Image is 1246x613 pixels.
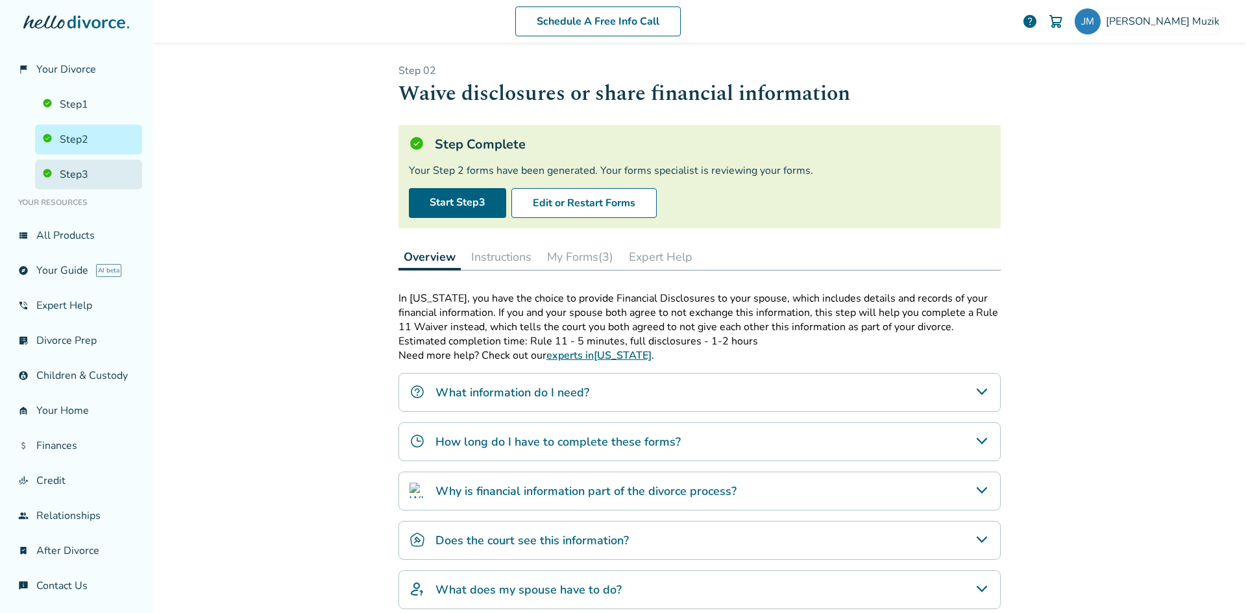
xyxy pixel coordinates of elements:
h5: Step Complete [435,136,526,153]
a: list_alt_checkDivorce Prep [10,326,142,355]
a: phone_in_talkExpert Help [10,291,142,320]
img: Why is financial information part of the divorce process? [409,483,425,498]
li: Your Resources [10,189,142,215]
div: What information do I need? [398,373,1001,412]
span: explore [18,265,29,276]
p: Estimated completion time: Rule 11 - 5 minutes, full disclosures - 1-2 hours [398,334,1001,348]
a: garage_homeYour Home [10,396,142,426]
span: [PERSON_NAME] Muzik [1106,14,1225,29]
span: group [18,511,29,521]
span: AI beta [96,264,121,277]
a: view_listAll Products [10,221,142,250]
p: Need more help? Check out our . [398,348,1001,363]
a: exploreYour GuideAI beta [10,256,142,285]
a: attach_moneyFinances [10,431,142,461]
h4: Does the court see this information? [435,532,629,549]
a: finance_modeCredit [10,466,142,496]
div: Does the court see this information? [398,521,1001,560]
button: My Forms(3) [542,244,618,270]
img: Does the court see this information? [409,532,425,547]
img: What information do I need? [409,384,425,400]
a: Step3 [35,160,142,189]
button: Overview [398,244,461,270]
a: experts in[US_STATE] [546,348,652,363]
button: Expert Help [624,244,698,270]
div: Your Step 2 forms have been generated. Your forms specialist is reviewing your forms. [409,163,990,178]
p: In [US_STATE], you have the choice to provide Financial Disclosures to your spouse, which include... [398,291,1001,334]
p: Step 0 2 [398,64,1001,78]
img: What does my spouse have to do? [409,581,425,597]
span: phone_in_talk [18,300,29,311]
h4: How long do I have to complete these forms? [435,433,681,450]
img: How long do I have to complete these forms? [409,433,425,449]
a: Start Step3 [409,188,506,218]
a: bookmark_checkAfter Divorce [10,536,142,566]
button: Edit or Restart Forms [511,188,657,218]
h4: What does my spouse have to do? [435,581,622,598]
div: Why is financial information part of the divorce process? [398,472,1001,511]
a: Schedule A Free Info Call [515,6,681,36]
a: Step2 [35,125,142,154]
a: flag_2Your Divorce [10,54,142,84]
h4: What information do I need? [435,384,589,401]
h1: Waive disclosures or share financial information [398,78,1001,110]
span: account_child [18,370,29,381]
button: Instructions [466,244,537,270]
a: help [1022,14,1038,29]
span: flag_2 [18,64,29,75]
a: account_childChildren & Custody [10,361,142,391]
a: Step1 [35,90,142,119]
div: How long do I have to complete these forms? [398,422,1001,461]
span: attach_money [18,440,29,451]
a: groupRelationships [10,501,142,531]
img: Cart [1048,14,1064,29]
span: garage_home [18,405,29,416]
a: chat_infoContact Us [10,571,142,601]
div: What does my spouse have to do? [398,570,1001,609]
span: bookmark_check [18,546,29,556]
span: Your Divorce [36,62,96,77]
h4: Why is financial information part of the divorce process? [435,483,737,499]
span: view_list [18,230,29,241]
span: finance_mode [18,475,29,486]
span: list_alt_check [18,335,29,346]
span: chat_info [18,581,29,591]
img: mjmuzik1234@gmail.com [1075,8,1101,34]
